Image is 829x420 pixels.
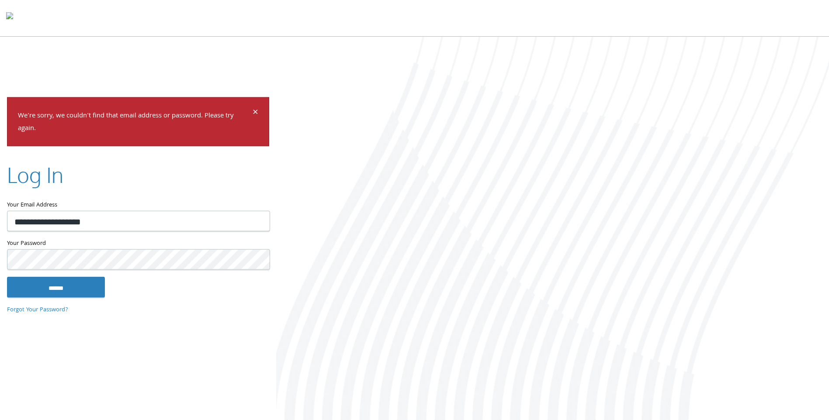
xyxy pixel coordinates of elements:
h2: Log In [7,160,63,189]
button: Dismiss alert [253,108,258,119]
img: todyl-logo-dark.svg [6,9,13,27]
p: We're sorry, we couldn't find that email address or password. Please try again. [18,110,251,135]
span: × [253,105,258,122]
a: Forgot Your Password? [7,305,68,315]
label: Your Password [7,238,269,249]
